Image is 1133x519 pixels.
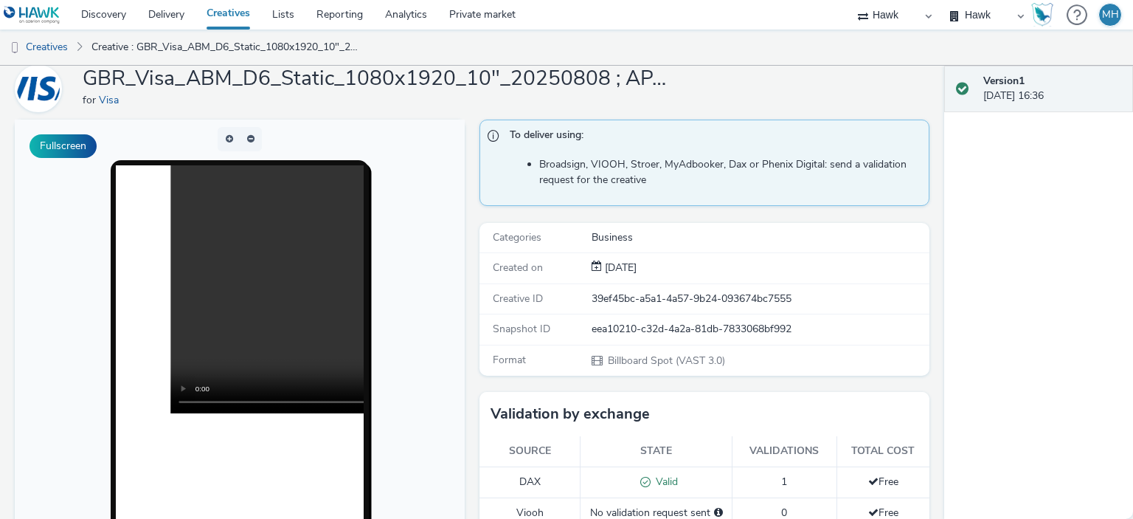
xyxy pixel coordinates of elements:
a: Hawk Academy [1031,3,1059,27]
li: Broadsign, VIOOH, Stroer, MyAdbooker, Dax or Phenix Digital: send a validation request for the cr... [539,157,921,188]
span: Created on [493,261,543,275]
img: Visa [17,67,60,110]
span: [DATE] [602,261,637,275]
h3: Validation by exchange [491,403,650,425]
div: eea10210-c32d-4a2a-81db-7833068bf992 [592,322,928,337]
span: Free [868,475,898,489]
span: Creative ID [493,292,543,306]
td: DAX [479,467,581,498]
span: 1 [781,475,787,489]
a: Visa [15,81,68,95]
span: To deliver using: [510,128,914,147]
strong: Version 1 [983,74,1025,88]
th: Source [479,436,581,467]
th: State [581,436,732,467]
button: Fullscreen [30,134,97,158]
img: Hawk Academy [1031,3,1053,27]
span: Billboard Spot (VAST 3.0) [606,354,725,368]
div: MH [1102,4,1119,26]
span: Format [493,353,526,367]
h1: GBR_Visa_ABM_D6_Static_1080x1920_10"_20250808 ; APAC_NewAnthem_QR [83,65,673,93]
a: Visa [99,93,125,107]
th: Validations [732,436,836,467]
span: Valid [651,475,678,489]
a: Creative : GBR_Visa_ABM_D6_Static_1080x1920_10"_20250808 ; APAC_NewAnthem_QR [84,30,367,65]
span: Categories [493,230,541,244]
div: 39ef45bc-a5a1-4a57-9b24-093674bc7555 [592,292,928,306]
span: Snapshot ID [493,322,550,336]
th: Total cost [836,436,929,467]
div: [DATE] 16:36 [983,74,1121,104]
div: Business [592,230,928,245]
div: Creation 08 August 2025, 16:36 [602,261,637,275]
img: dooh [7,41,22,55]
span: for [83,93,99,107]
img: undefined Logo [4,6,60,24]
